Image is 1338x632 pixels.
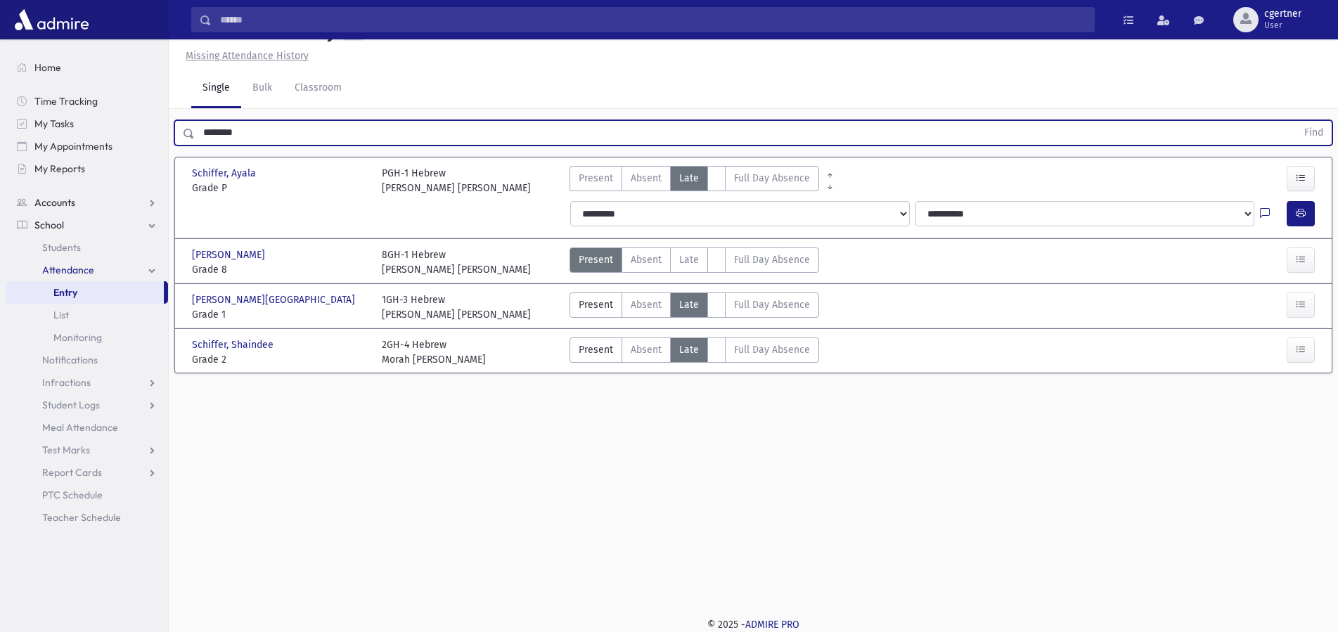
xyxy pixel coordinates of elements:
a: Report Cards [6,461,168,484]
span: Present [579,342,613,357]
span: Schiffer, Shaindee [192,337,276,352]
a: PTC Schedule [6,484,168,506]
a: Time Tracking [6,90,168,112]
div: 1GH-3 Hebrew [PERSON_NAME] [PERSON_NAME] [382,292,531,322]
a: Classroom [283,69,353,108]
div: AttTypes [570,292,819,322]
span: Accounts [34,196,75,209]
span: [PERSON_NAME][GEOGRAPHIC_DATA] [192,292,358,307]
a: School [6,214,168,236]
span: Meal Attendance [42,421,118,434]
div: © 2025 - [191,617,1316,632]
span: Absent [631,252,662,267]
div: AttTypes [570,166,819,195]
span: Full Day Absence [734,342,810,357]
span: Home [34,61,61,74]
span: Notifications [42,354,98,366]
span: My Reports [34,162,85,175]
span: Infractions [42,376,91,389]
span: Present [579,252,613,267]
span: Attendance [42,264,94,276]
a: Missing Attendance History [180,50,309,62]
a: Entry [6,281,164,304]
div: AttTypes [570,337,819,367]
span: List [53,309,69,321]
span: Absent [631,297,662,312]
span: Full Day Absence [734,171,810,186]
span: PTC Schedule [42,489,103,501]
a: Notifications [6,349,168,371]
a: Attendance [6,259,168,281]
span: Late [679,342,699,357]
a: Home [6,56,168,79]
span: User [1264,20,1301,31]
span: Students [42,241,81,254]
span: Late [679,297,699,312]
a: Bulk [241,69,283,108]
span: [PERSON_NAME] [192,247,268,262]
span: Late [679,171,699,186]
span: Entry [53,286,77,299]
span: Full Day Absence [734,297,810,312]
span: Present [579,297,613,312]
input: Search [212,7,1094,32]
u: Missing Attendance History [186,50,309,62]
span: My Tasks [34,117,74,130]
span: Schiffer, Ayala [192,166,259,181]
a: My Appointments [6,135,168,157]
span: School [34,219,64,231]
span: Report Cards [42,466,102,479]
span: Test Marks [42,444,90,456]
a: Students [6,236,168,259]
a: Meal Attendance [6,416,168,439]
span: cgertner [1264,8,1301,20]
span: My Appointments [34,140,112,153]
span: Grade 2 [192,352,368,367]
a: Accounts [6,191,168,214]
div: PGH-1 Hebrew [PERSON_NAME] [PERSON_NAME] [382,166,531,195]
span: Grade 1 [192,307,368,322]
a: My Tasks [6,112,168,135]
span: Monitoring [53,331,102,344]
div: AttTypes [570,247,819,277]
span: Full Day Absence [734,252,810,267]
button: Find [1296,121,1332,145]
span: Grade 8 [192,262,368,277]
a: My Reports [6,157,168,180]
span: Late [679,252,699,267]
a: List [6,304,168,326]
a: Student Logs [6,394,168,416]
span: Absent [631,342,662,357]
span: Present [579,171,613,186]
span: Teacher Schedule [42,511,121,524]
a: Teacher Schedule [6,506,168,529]
span: Student Logs [42,399,100,411]
div: 8GH-1 Hebrew [PERSON_NAME] [PERSON_NAME] [382,247,531,277]
span: Grade P [192,181,368,195]
div: 2GH-4 Hebrew Morah [PERSON_NAME] [382,337,486,367]
img: AdmirePro [11,6,92,34]
span: Time Tracking [34,95,98,108]
span: Absent [631,171,662,186]
a: Test Marks [6,439,168,461]
a: Single [191,69,241,108]
a: Monitoring [6,326,168,349]
a: Infractions [6,371,168,394]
